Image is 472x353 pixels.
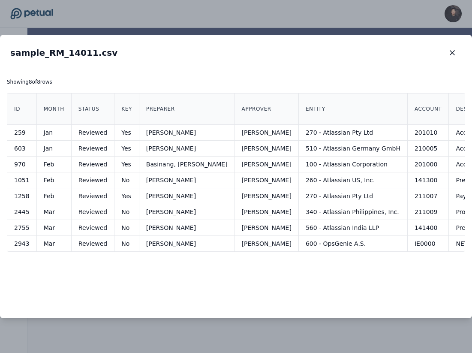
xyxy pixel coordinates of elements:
td: 2445 [7,204,36,220]
td: Basinang, [PERSON_NAME] [139,157,234,172]
td: No [114,236,139,252]
td: Reviewed [71,141,114,157]
td: [PERSON_NAME] [234,172,298,188]
td: 2755 [7,220,36,236]
th: Key [114,94,139,125]
td: 603 [7,141,36,157]
td: Reviewed [71,157,114,172]
td: Mar [36,204,71,220]
td: Reviewed [71,125,114,141]
td: Reviewed [71,220,114,236]
td: [PERSON_NAME] [234,157,298,172]
td: [PERSON_NAME] [139,172,234,188]
td: 600 - OpsGenie A.S. [298,236,407,252]
td: [PERSON_NAME] [139,220,234,236]
td: IE0000 [407,236,449,252]
td: [PERSON_NAME] [234,188,298,204]
td: No [114,204,139,220]
td: 211007 [407,188,449,204]
td: 259 [7,125,36,141]
td: Yes [114,188,139,204]
td: Feb [36,188,71,204]
td: No [114,172,139,188]
td: Yes [114,125,139,141]
td: No [114,220,139,236]
td: 1258 [7,188,36,204]
td: Feb [36,157,71,172]
td: 560 - Atlassian India LLP [298,220,407,236]
td: 970 [7,157,36,172]
td: Reviewed [71,172,114,188]
td: 270 - Atlassian Pty Ltd [298,188,407,204]
th: Approver [234,94,298,125]
h2: sample_RM_14011.csv [10,47,117,59]
td: 260 - Atlassian US, Inc. [298,172,407,188]
td: 201000 [407,157,449,172]
th: Month [36,94,71,125]
td: 2943 [7,236,36,252]
td: Reviewed [71,204,114,220]
td: Jan [36,141,71,157]
td: 141300 [407,172,449,188]
td: [PERSON_NAME] [234,236,298,252]
td: Yes [114,141,139,157]
th: ID [7,94,36,125]
th: Entity [298,94,407,125]
td: 100 - Atlassian Corporation [298,157,407,172]
td: [PERSON_NAME] [139,125,234,141]
th: Status [71,94,114,125]
td: 270 - Atlassian Pty Ltd [298,125,407,141]
td: [PERSON_NAME] [234,220,298,236]
td: Yes [114,157,139,172]
td: [PERSON_NAME] [234,204,298,220]
td: [PERSON_NAME] [234,141,298,157]
th: Account [407,94,449,125]
td: [PERSON_NAME] [139,141,234,157]
td: 340 - Atlassian Philippines, Inc. [298,204,407,220]
p: Showing 8 of 8 rows [7,78,465,86]
td: 201010 [407,125,449,141]
td: 141400 [407,220,449,236]
td: Jan [36,125,71,141]
td: Mar [36,220,71,236]
td: 510 - Atlassian Germany GmbH [298,141,407,157]
td: [PERSON_NAME] [139,204,234,220]
td: Reviewed [71,188,114,204]
td: [PERSON_NAME] [139,236,234,252]
td: Reviewed [71,236,114,252]
td: 1051 [7,172,36,188]
td: Mar [36,236,71,252]
td: Feb [36,172,71,188]
td: 210005 [407,141,449,157]
td: [PERSON_NAME] [234,125,298,141]
td: [PERSON_NAME] [139,188,234,204]
td: 211009 [407,204,449,220]
th: Preparer [139,94,234,125]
